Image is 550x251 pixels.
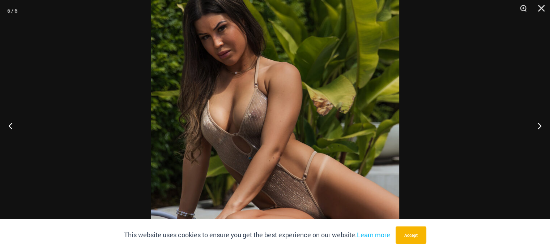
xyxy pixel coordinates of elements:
[357,230,390,239] a: Learn more
[396,226,426,244] button: Accept
[124,230,390,241] p: This website uses cookies to ensure you get the best experience on our website.
[523,108,550,144] button: Next
[7,5,17,16] div: 6 / 6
